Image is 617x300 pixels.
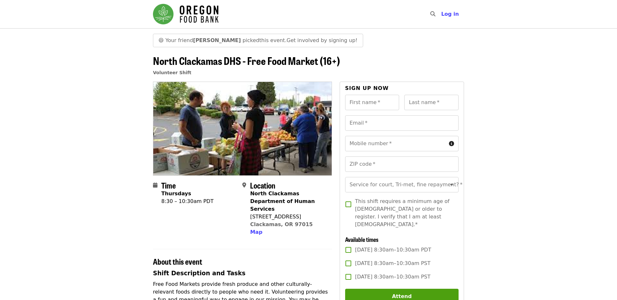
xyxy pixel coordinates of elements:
[345,136,446,151] input: Mobile number
[250,229,262,235] span: Map
[153,53,340,68] span: North Clackamas DHS - Free Food Market (16+)
[436,8,464,21] button: Log in
[153,256,202,267] span: About this event
[153,70,192,75] a: Volunteer Shift
[193,37,241,43] strong: [PERSON_NAME]
[404,95,459,110] input: Last name
[345,85,389,91] span: Sign up now
[441,11,459,17] span: Log in
[449,141,454,147] i: circle-info icon
[345,115,459,131] input: Email
[153,4,219,24] img: Oregon Food Bank - Home
[165,37,358,43] span: Your friend picked this event . Get involved by signing up!
[161,190,191,197] strong: Thursdays
[355,260,431,267] span: [DATE] 8:30am–10:30am PST
[345,156,459,172] input: ZIP code
[158,37,164,43] span: grinning face emoji
[345,95,399,110] input: First name
[439,6,444,22] input: Search
[153,269,332,278] h3: Shift Description and Tasks
[355,246,431,254] span: [DATE] 8:30am–10:30am PDT
[250,180,275,191] span: Location
[345,235,379,243] span: Available times
[242,182,246,188] i: map-marker-alt icon
[161,198,213,205] div: 8:30 – 10:30am PDT
[355,198,453,228] span: This shift requires a minimum age of [DEMOGRAPHIC_DATA] or older to register. I verify that I am ...
[250,221,313,227] a: Clackamas, OR 97015
[250,213,326,221] div: [STREET_ADDRESS]
[447,180,456,189] button: Open
[430,11,435,17] i: search icon
[161,180,176,191] span: Time
[153,182,157,188] i: calendar icon
[355,273,431,281] span: [DATE] 8:30am–10:30am PST
[153,82,332,175] img: North Clackamas DHS - Free Food Market (16+) organized by Oregon Food Bank
[250,190,315,212] strong: North Clackamas Department of Human Services
[250,228,262,236] button: Map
